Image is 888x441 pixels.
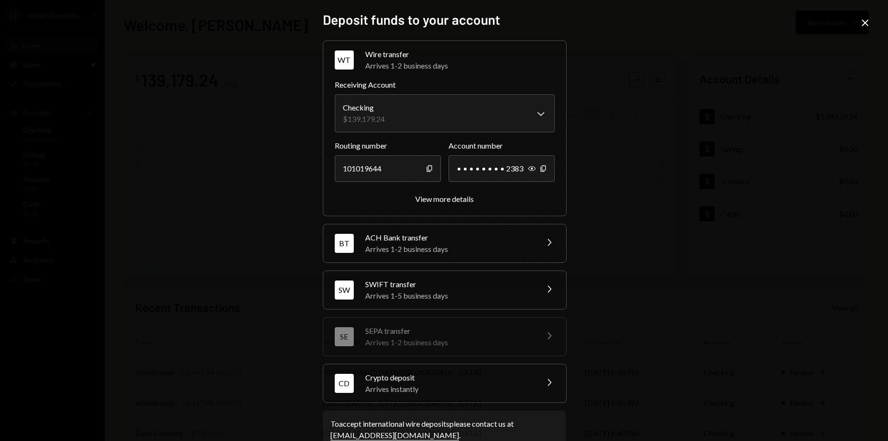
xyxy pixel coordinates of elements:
div: To accept international wire deposits please contact us at . [330,418,558,441]
div: WT [335,50,354,70]
div: SE [335,327,354,346]
button: BTACH Bank transferArrives 1-2 business days [323,224,566,262]
div: Arrives 1-2 business days [365,60,555,71]
button: Receiving Account [335,94,555,132]
button: View more details [415,194,474,204]
button: SWSWIFT transferArrives 1-5 business days [323,271,566,309]
div: • • • • • • • • 2383 [449,155,555,182]
button: CDCrypto depositArrives instantly [323,364,566,402]
div: Arrives 1-5 business days [365,290,532,301]
div: Arrives instantly [365,383,532,395]
button: WTWire transferArrives 1-2 business days [323,41,566,79]
div: WTWire transferArrives 1-2 business days [335,79,555,204]
div: SEPA transfer [365,325,532,337]
div: View more details [415,194,474,203]
div: Crypto deposit [365,372,532,383]
div: Arrives 1-2 business days [365,337,532,348]
button: SESEPA transferArrives 1-2 business days [323,318,566,356]
div: 101019644 [335,155,441,182]
label: Routing number [335,140,441,151]
div: SW [335,281,354,300]
div: CD [335,374,354,393]
label: Receiving Account [335,79,555,90]
div: Wire transfer [365,49,555,60]
div: Arrives 1-2 business days [365,243,532,255]
div: ACH Bank transfer [365,232,532,243]
a: [EMAIL_ADDRESS][DOMAIN_NAME] [330,431,459,441]
label: Account number [449,140,555,151]
div: SWIFT transfer [365,279,532,290]
div: BT [335,234,354,253]
h2: Deposit funds to your account [323,10,566,29]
